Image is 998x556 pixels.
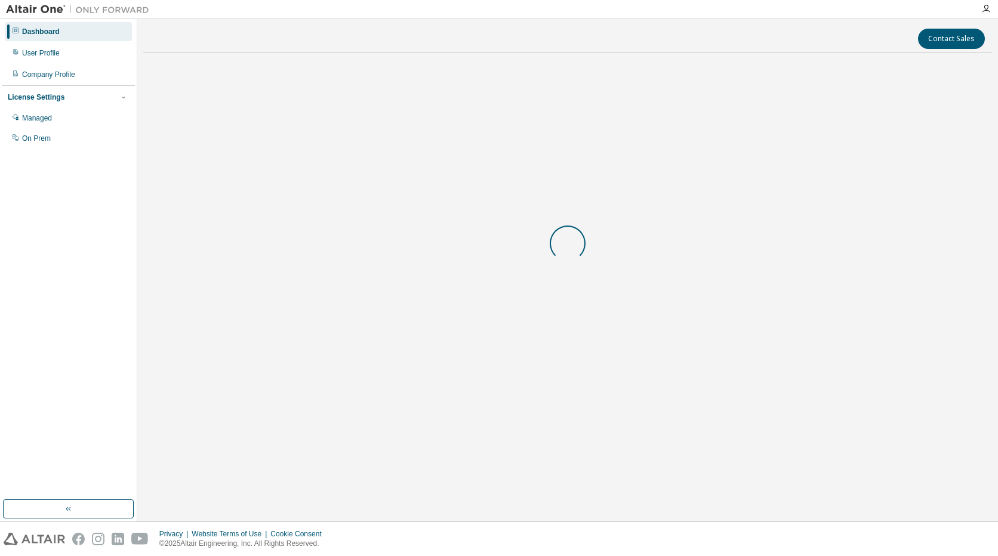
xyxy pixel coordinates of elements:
[270,529,328,539] div: Cookie Consent
[192,529,270,539] div: Website Terms of Use
[22,134,51,143] div: On Prem
[159,539,329,549] p: © 2025 Altair Engineering, Inc. All Rights Reserved.
[92,533,104,545] img: instagram.svg
[4,533,65,545] img: altair_logo.svg
[22,70,75,79] div: Company Profile
[918,29,985,49] button: Contact Sales
[22,48,60,58] div: User Profile
[131,533,149,545] img: youtube.svg
[8,92,64,102] div: License Settings
[112,533,124,545] img: linkedin.svg
[22,113,52,123] div: Managed
[6,4,155,16] img: Altair One
[159,529,192,539] div: Privacy
[72,533,85,545] img: facebook.svg
[22,27,60,36] div: Dashboard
